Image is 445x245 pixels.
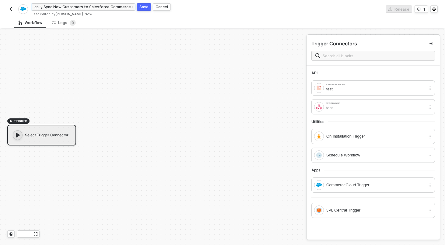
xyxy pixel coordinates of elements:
div: Cancel [156,4,168,9]
div: 1 [423,7,425,12]
span: icon-versioning [417,7,421,11]
button: Cancel [153,3,171,11]
img: drag [428,208,432,213]
div: Custom Event [326,83,425,86]
div: Select Trigger Connector [7,125,76,145]
img: drag [428,86,432,91]
img: drag [428,105,432,110]
button: Release [386,5,412,13]
span: icon-minus [26,232,30,236]
span: icon-play [15,132,21,138]
div: Save [139,4,149,9]
img: integration-icon [316,152,322,158]
img: drag [428,134,432,139]
img: integration-icon [316,85,322,91]
div: On Installation Trigger [326,133,425,140]
img: drag [428,183,432,188]
img: search [315,53,320,58]
input: Please enter a title [32,3,135,11]
button: 1 [415,5,428,13]
img: integration-icon [20,6,26,12]
div: Logs [52,20,76,26]
button: Save [137,3,151,11]
img: integration-icon [316,104,322,110]
img: integration-icon [316,182,322,188]
img: integration-icon [316,134,322,139]
span: icon-expand [34,232,37,236]
div: CommerceCloud Trigger [326,182,425,188]
span: icon-settings [432,7,436,11]
button: back [7,5,15,13]
span: Apps [311,168,324,173]
img: integration-icon [316,208,322,213]
span: icon-collapse-right [429,42,433,45]
div: Last edited by - Now [32,12,222,16]
div: Schedule Workflow [326,152,425,159]
span: [PERSON_NAME] [55,12,83,16]
span: TRIGGER [14,119,27,124]
div: Workflow [19,20,42,25]
img: back [9,7,13,12]
sup: 0 [70,20,76,26]
div: Trigger Connectors [311,40,357,47]
div: test [326,86,425,93]
div: test [326,105,425,111]
div: Webhook [326,102,425,105]
span: Utilities [311,119,328,124]
input: Search all blocks [323,52,431,59]
img: drag [428,153,432,158]
div: 3PL Central Trigger [326,207,425,214]
span: API [311,71,321,75]
span: icon-play [9,119,13,123]
span: icon-play [19,232,23,236]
